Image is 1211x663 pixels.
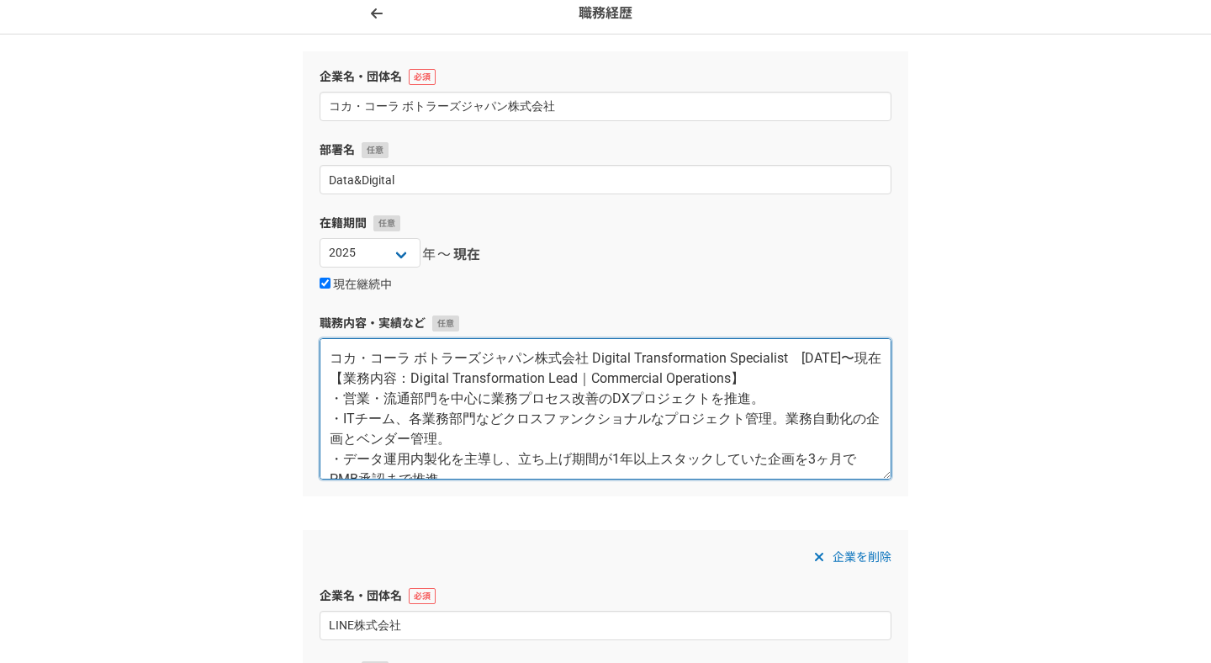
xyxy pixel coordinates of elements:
[453,245,480,265] span: 現在
[320,587,891,605] label: 企業名・団体名
[320,315,891,332] label: 職務内容・実績など
[320,141,891,159] label: 部署名
[579,3,632,24] h1: 職務経歴
[320,215,891,232] label: 在籍期間
[320,165,891,194] input: 開発2部
[320,92,891,121] input: エニィクルー株式会社
[320,611,891,640] input: エニィクルー株式会社
[320,278,331,289] input: 現在継続中
[422,245,452,265] span: 年〜
[320,278,392,293] label: 現在継続中
[320,68,891,86] label: 企業名・団体名
[833,547,891,567] span: 企業を削除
